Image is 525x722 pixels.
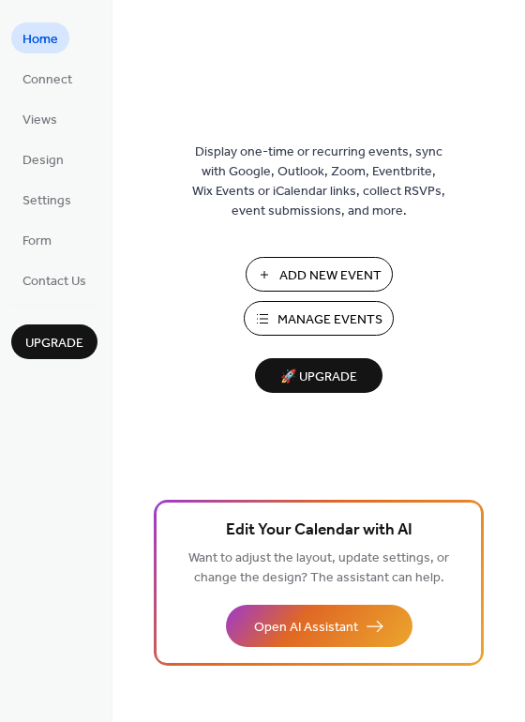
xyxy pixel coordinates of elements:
[244,301,394,336] button: Manage Events
[11,143,75,174] a: Design
[226,605,412,647] button: Open AI Assistant
[22,70,72,90] span: Connect
[11,224,63,255] a: Form
[277,310,382,330] span: Manage Events
[188,546,449,591] span: Want to adjust the layout, update settings, or change the design? The assistant can help.
[22,232,52,251] span: Form
[255,358,382,393] button: 🚀 Upgrade
[254,618,358,638] span: Open AI Assistant
[22,272,86,292] span: Contact Us
[22,30,58,50] span: Home
[11,63,83,94] a: Connect
[25,334,83,353] span: Upgrade
[279,266,382,286] span: Add New Event
[11,324,97,359] button: Upgrade
[266,365,371,390] span: 🚀 Upgrade
[11,23,69,53] a: Home
[11,264,97,295] a: Contact Us
[246,257,393,292] button: Add New Event
[226,518,412,544] span: Edit Your Calendar with AI
[22,111,57,130] span: Views
[22,151,64,171] span: Design
[192,143,445,221] span: Display one-time or recurring events, sync with Google, Outlook, Zoom, Eventbrite, Wix Events or ...
[11,103,68,134] a: Views
[22,191,71,211] span: Settings
[11,184,82,215] a: Settings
